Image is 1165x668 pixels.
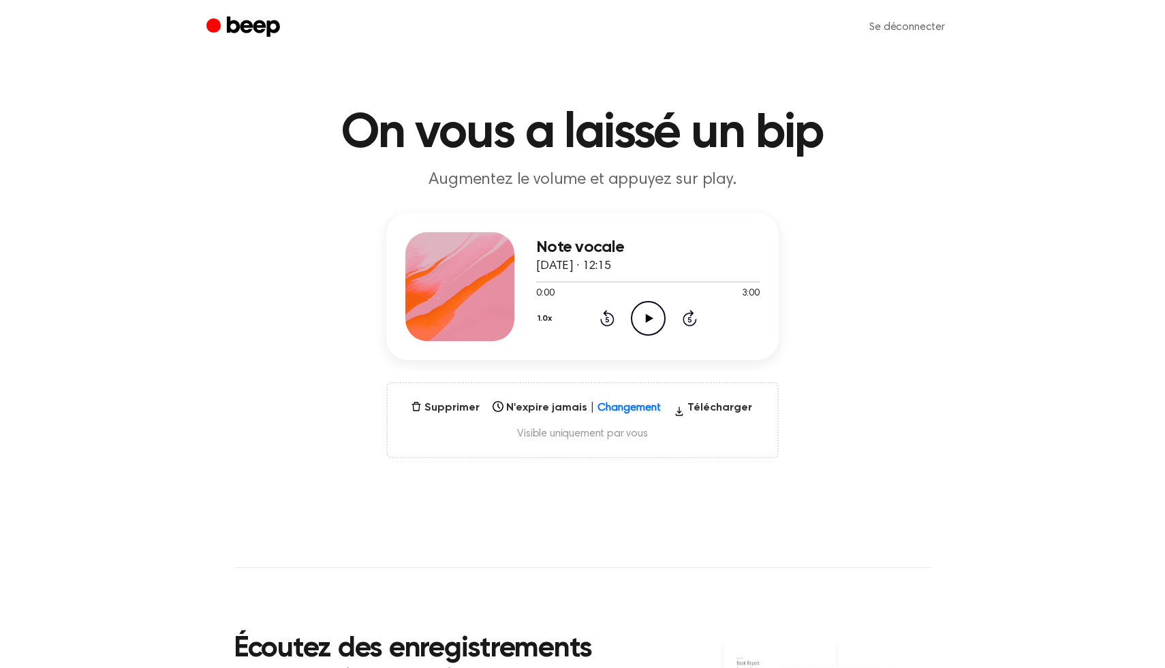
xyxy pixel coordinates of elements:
font: [DATE] · 12:15 [536,260,611,272]
font: Supprimer [424,402,480,413]
font: Note vocale [536,239,624,255]
font: 3:00 [742,289,760,298]
font: Se déconnecter [869,22,945,33]
button: 1.0x [536,307,557,330]
font: On vous a laissé un bip [341,109,824,158]
font: Visible uniquement par vous [517,428,648,439]
a: Se déconnecter [856,11,959,44]
font: 1.0x [538,315,552,323]
a: Bip [206,14,283,41]
font: Augmentez le volume et appuyez sur play. [429,172,736,188]
button: Supprimer [405,400,485,416]
button: Télécharger [668,400,758,422]
font: Télécharger [687,402,752,413]
font: 0:00 [536,289,554,298]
